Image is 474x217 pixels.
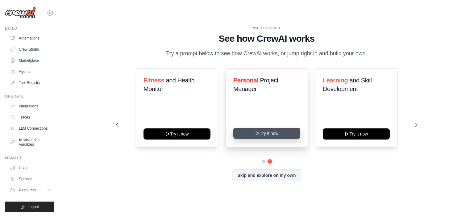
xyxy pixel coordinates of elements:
a: Crew Studio [7,44,54,54]
div: Build [5,26,54,31]
a: Usage [7,163,54,173]
a: Automations [7,33,54,43]
button: Try it now [233,128,300,139]
h1: See how CrewAI works [116,33,417,44]
span: Fitness [143,77,164,84]
span: Logout [27,204,39,209]
button: Logout [5,202,54,212]
button: Try it now [143,128,210,140]
button: Resources [7,185,54,195]
div: 채팅 위젯 [443,187,474,217]
a: Tool Registry [7,78,54,88]
img: Logo [5,7,36,19]
a: LLM Connections [7,123,54,133]
a: Traces [7,112,54,122]
a: Integrations [7,101,54,111]
a: Environment Variables [7,135,54,149]
span: Project Manager [233,77,278,92]
span: and Health Monitor [143,77,194,92]
button: Try it now [323,128,390,140]
div: Operate [5,94,54,99]
span: Learning [323,77,348,84]
span: Resources [19,188,36,193]
span: and Skill Development [323,77,372,92]
span: Personal [233,77,258,84]
a: Marketplace [7,56,54,65]
p: Try a prompt below to see how CrewAI works, or jump right in and build your own. [163,49,370,58]
a: Agents [7,67,54,77]
div: Manage [5,156,54,161]
iframe: Chat Widget [443,187,474,217]
a: Settings [7,174,54,184]
button: Skip and explore on my own [232,169,301,181]
div: WALKTHROUGH [116,26,417,31]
